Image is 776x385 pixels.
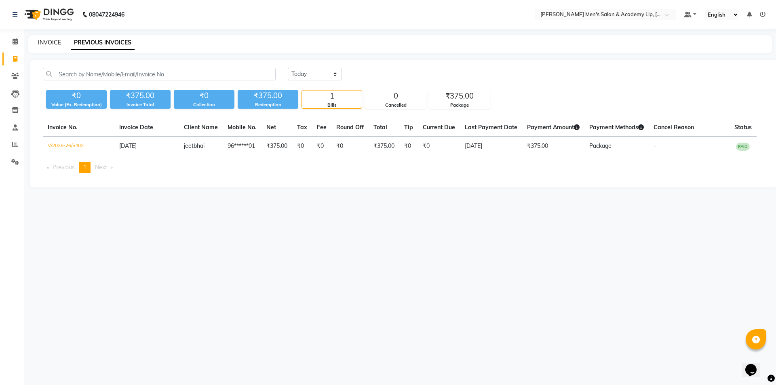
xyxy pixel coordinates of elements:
div: Bills [302,102,362,109]
span: Payment Amount [527,124,580,131]
div: ₹375.00 [110,90,171,101]
div: Invoice Total [110,101,171,108]
span: Fee [317,124,327,131]
span: Total [373,124,387,131]
div: Package [430,102,489,109]
img: logo [21,3,76,26]
b: 08047224946 [89,3,124,26]
td: ₹0 [331,137,369,156]
span: Tax [297,124,307,131]
td: ₹375.00 [369,137,399,156]
a: PREVIOUS INVOICES [71,36,135,50]
span: Current Due [423,124,455,131]
span: 1 [83,164,86,171]
div: 0 [366,90,426,102]
div: Value (Ex. Redemption) [46,101,107,108]
td: ₹375.00 [261,137,292,156]
nav: Pagination [43,162,765,173]
span: Invoice No. [48,124,78,131]
span: Cancel Reason [654,124,694,131]
span: Net [266,124,276,131]
div: 1 [302,90,362,102]
div: ₹375.00 [238,90,298,101]
td: [DATE] [460,137,522,156]
span: PAID [736,143,750,151]
span: Client Name [184,124,218,131]
span: Payment Methods [589,124,644,131]
span: Package [589,142,612,149]
td: ₹0 [292,137,312,156]
div: Redemption [238,101,298,108]
span: jeet [184,142,194,149]
span: Mobile No. [228,124,257,131]
div: Cancelled [366,102,426,109]
span: Status [734,124,752,131]
span: Last Payment Date [465,124,517,131]
div: Collection [174,101,234,108]
td: ₹375.00 [522,137,584,156]
span: Tip [404,124,413,131]
span: Invoice Date [119,124,153,131]
div: ₹0 [46,90,107,101]
td: ₹0 [312,137,331,156]
span: [DATE] [119,142,137,149]
span: bhai [194,142,205,149]
span: Next [95,164,107,171]
iframe: chat widget [742,353,768,377]
span: Previous [53,164,75,171]
span: - [654,142,656,149]
td: ₹0 [399,137,418,156]
input: Search by Name/Mobile/Email/Invoice No [43,68,276,80]
a: INVOICE [38,39,61,46]
td: V/2025-26/5402 [43,137,114,156]
div: ₹375.00 [430,90,489,102]
td: ₹0 [418,137,460,156]
div: ₹0 [174,90,234,101]
span: Round Off [336,124,364,131]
